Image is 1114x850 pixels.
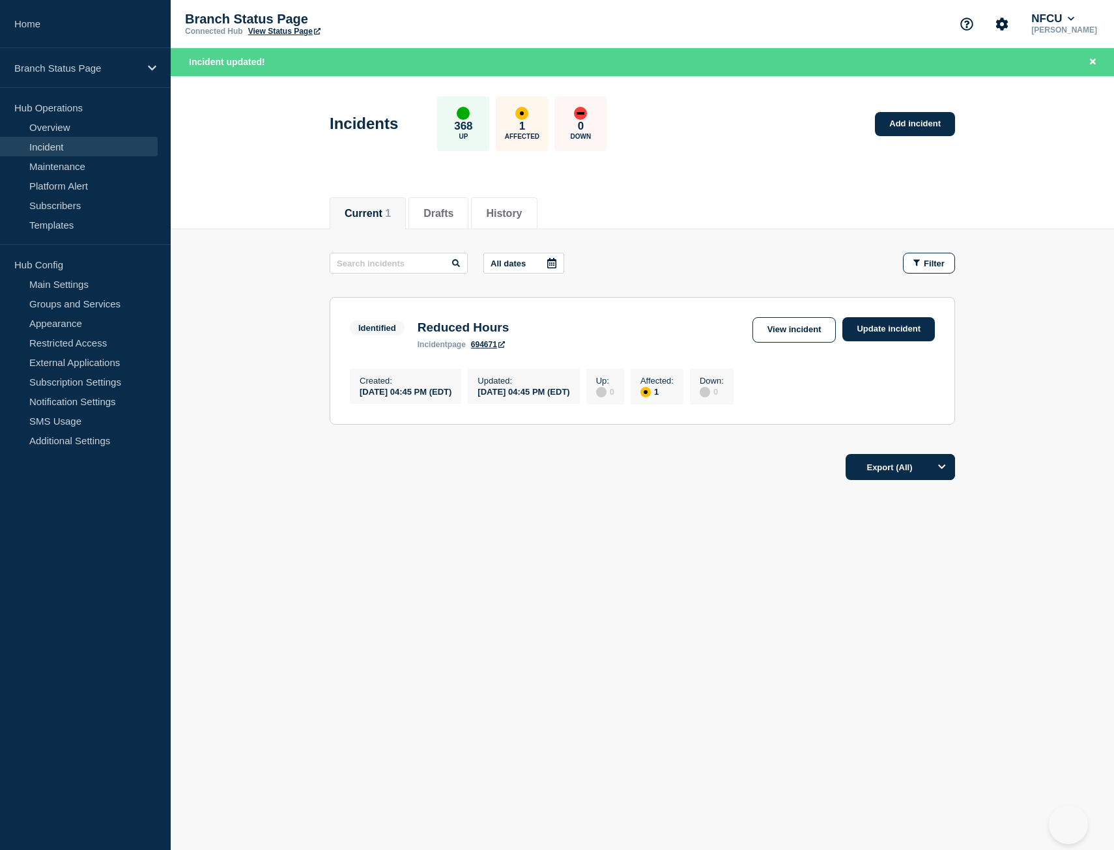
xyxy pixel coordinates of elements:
span: Incident updated! [189,57,265,67]
p: [PERSON_NAME] [1029,25,1100,35]
button: All dates [483,253,564,274]
div: 0 [700,386,724,397]
h1: Incidents [330,115,398,133]
p: All dates [491,259,526,268]
p: Down [571,133,592,140]
iframe: Help Scout Beacon - Open [1049,805,1088,844]
p: Up : [596,376,614,386]
button: Current 1 [345,208,391,220]
button: Options [929,454,955,480]
div: 0 [596,386,614,397]
button: History [486,208,522,220]
p: 0 [578,120,584,133]
span: 1 [385,208,391,219]
button: Export (All) [846,454,955,480]
div: affected [515,107,528,120]
div: 1 [640,386,674,397]
div: [DATE] 04:45 PM (EDT) [478,386,569,397]
p: Branch Status Page [185,12,446,27]
p: 368 [454,120,472,133]
button: Close banner [1085,55,1101,70]
p: Down : [700,376,724,386]
input: Search incidents [330,253,468,274]
div: affected [640,387,651,397]
span: incident [418,340,448,349]
a: 694671 [471,340,505,349]
div: down [574,107,587,120]
div: [DATE] 04:45 PM (EDT) [360,386,451,397]
a: Update incident [842,317,935,341]
p: page [418,340,466,349]
p: Affected [505,133,539,140]
p: Connected Hub [185,27,243,36]
p: Up [459,133,468,140]
button: Drafts [423,208,453,220]
p: Created : [360,376,451,386]
button: Filter [903,253,955,274]
span: Identified [350,320,405,335]
p: Affected : [640,376,674,386]
span: Filter [924,259,945,268]
a: View incident [752,317,836,343]
button: Account settings [988,10,1016,38]
button: Support [953,10,980,38]
a: Add incident [875,112,955,136]
a: View Status Page [248,27,321,36]
p: 1 [519,120,525,133]
div: up [457,107,470,120]
div: disabled [700,387,710,397]
p: Updated : [478,376,569,386]
p: Branch Status Page [14,63,139,74]
div: disabled [596,387,607,397]
button: NFCU [1029,12,1077,25]
h3: Reduced Hours [418,320,509,335]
